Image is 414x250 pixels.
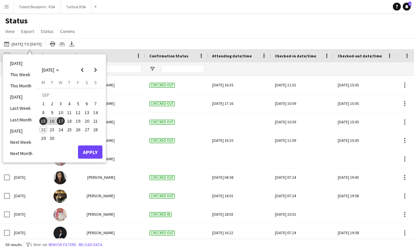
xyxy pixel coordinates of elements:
span: 7 [92,100,99,108]
span: [PERSON_NAME] [87,212,115,217]
div: [DATE] 11:01 [275,76,330,94]
div: [DATE] 16:35 [212,76,267,94]
button: 01-09-2025 [39,99,48,108]
span: 21 [92,117,99,125]
button: 21-09-2025 [91,117,100,125]
button: 22-09-2025 [39,125,48,134]
button: 28-09-2025 [91,125,100,134]
span: ‏ [PERSON_NAME] [87,175,115,180]
button: 24-09-2025 [56,125,65,134]
span: Checked-out [149,138,175,143]
span: 28 [92,126,99,134]
button: Previous month [76,63,89,77]
span: 9 [48,109,56,116]
div: [DATE] 15:05 [338,113,393,131]
span: S [86,79,88,85]
app-action-btn: Crew files as ZIP [58,40,66,48]
span: Checked-in [149,212,171,217]
a: Comms [57,27,78,36]
span: 11 [65,109,73,116]
button: [DATE] to [DATE] [3,40,43,48]
div: [DATE] [10,224,50,242]
span: Checked-out [149,231,175,235]
span: 29 [39,135,47,142]
span: Checked-out date/time [338,53,382,58]
button: Next month [89,63,102,77]
img: Ibrahim Alolayan [54,208,67,221]
span: W [59,79,62,85]
span: 2 [48,100,56,108]
span: Checked-out [149,101,175,106]
span: 2 [408,2,411,6]
button: 27-09-2025 [82,125,91,134]
li: This Week [6,69,36,80]
span: 26 [74,126,82,134]
span: Export [21,28,34,34]
div: [DATE] 14:01 [212,187,267,205]
div: [DATE] 15:05 [338,76,393,94]
span: Comms [60,28,75,34]
li: [DATE] [6,58,36,69]
span: Confirmation Status [149,53,188,58]
a: Export [19,27,37,36]
span: 8 [39,109,47,116]
div: [DATE] 07:24 [275,187,330,205]
li: This Month [6,80,36,91]
button: 14-09-2025 [91,108,100,117]
li: Last Month [6,114,36,125]
span: 10 [57,109,65,116]
button: 26-09-2025 [74,125,82,134]
span: 1 filter set [30,242,47,247]
span: [DATE] [42,67,54,73]
button: 06-09-2025 [82,99,91,108]
input: Confirmation Status Filter Input [161,65,204,73]
span: Attending date/time [212,53,252,58]
span: F [77,79,79,85]
a: 2 [403,3,411,11]
span: 23 [48,126,56,134]
button: 16-09-2025 [48,117,56,125]
img: Ayah Babiker [54,227,67,240]
li: Last Week [6,103,36,114]
span: 16 [48,117,56,125]
span: Name [87,53,97,58]
td: SEP [39,91,100,99]
li: [DATE] [6,125,36,137]
span: 3 [57,100,65,108]
div: [DATE] 11:09 [275,131,330,149]
span: 20 [83,117,91,125]
div: [DATE] 15:05 [338,94,393,112]
button: Apply [78,145,102,159]
span: Status [41,28,54,34]
img: ‏ AMNAH IDRIS [54,171,67,184]
span: 19 [74,117,82,125]
div: [DATE] 17:16 [212,94,267,112]
div: [DATE] 10:01 [275,205,330,223]
span: 6 [83,100,91,108]
span: M [42,79,45,85]
span: Photo [54,53,65,58]
app-action-btn: Print [49,40,56,48]
span: 1 [39,100,47,108]
button: Remove filters [47,241,77,248]
span: 5 [74,100,82,108]
span: T [68,79,70,85]
button: 05-09-2025 [74,99,82,108]
button: 29-09-2025 [39,134,48,142]
span: 15 [39,117,47,125]
span: 30 [48,135,56,142]
span: 18 [65,117,73,125]
button: 15-09-2025 [39,117,48,125]
button: 17-09-2025 [56,117,65,125]
span: Date [14,53,23,58]
button: Reload data [77,241,104,248]
span: 13 [83,109,91,116]
li: Next Month [6,148,36,159]
span: View [5,28,15,34]
div: [DATE] 19:58 [338,224,393,242]
div: [DATE] 04:38 [212,168,267,186]
span: Checked-out [149,194,175,199]
button: 04-09-2025 [65,99,74,108]
button: 23-09-2025 [48,125,56,134]
div: [DATE] [10,168,50,186]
